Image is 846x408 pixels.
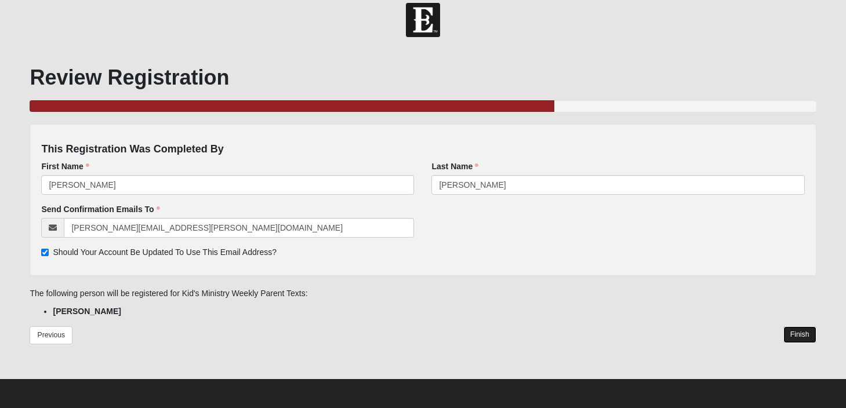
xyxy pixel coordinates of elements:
[41,143,804,156] h4: This Registration Was Completed By
[41,161,89,172] label: First Name
[41,249,49,256] input: Should Your Account Be Updated To Use This Email Address?
[53,247,277,257] span: Should Your Account Be Updated To Use This Email Address?
[53,307,121,316] strong: [PERSON_NAME]
[783,326,816,343] a: Finish
[30,65,816,90] h1: Review Registration
[41,203,159,215] label: Send Confirmation Emails To
[406,3,440,37] img: Church of Eleven22 Logo
[431,161,478,172] label: Last Name
[30,287,816,300] p: The following person will be registered for Kid's Ministry Weekly Parent Texts:
[30,326,72,344] a: Previous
